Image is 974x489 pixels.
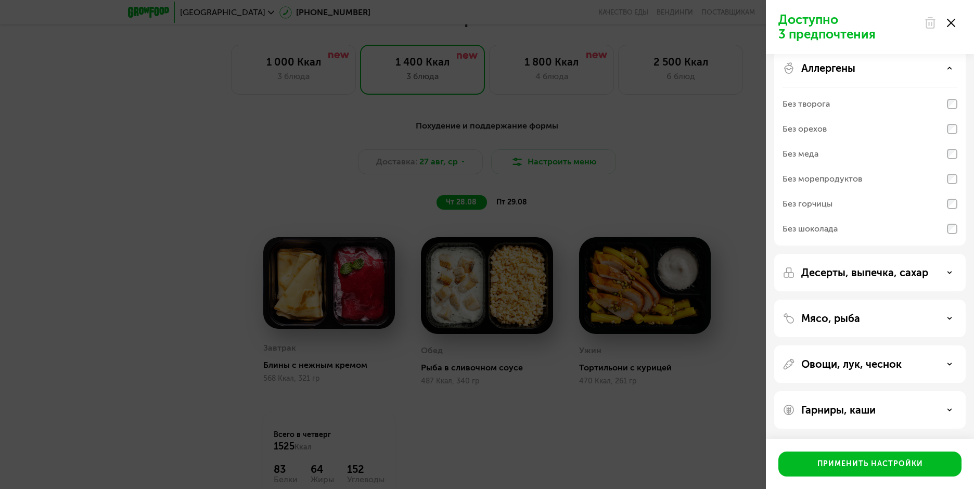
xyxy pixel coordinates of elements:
[783,98,830,110] div: Без творога
[801,266,928,279] p: Десерты, выпечка, сахар
[783,198,832,210] div: Без горчицы
[817,459,923,469] div: Применить настройки
[783,123,827,135] div: Без орехов
[783,173,862,185] div: Без морепродуктов
[801,404,876,416] p: Гарниры, каши
[783,148,818,160] div: Без меда
[778,452,962,477] button: Применить настройки
[801,312,860,325] p: Мясо, рыба
[801,358,902,370] p: Овощи, лук, чеснок
[778,12,918,42] p: Доступно 3 предпочтения
[801,62,855,74] p: Аллергены
[783,223,838,235] div: Без шоколада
